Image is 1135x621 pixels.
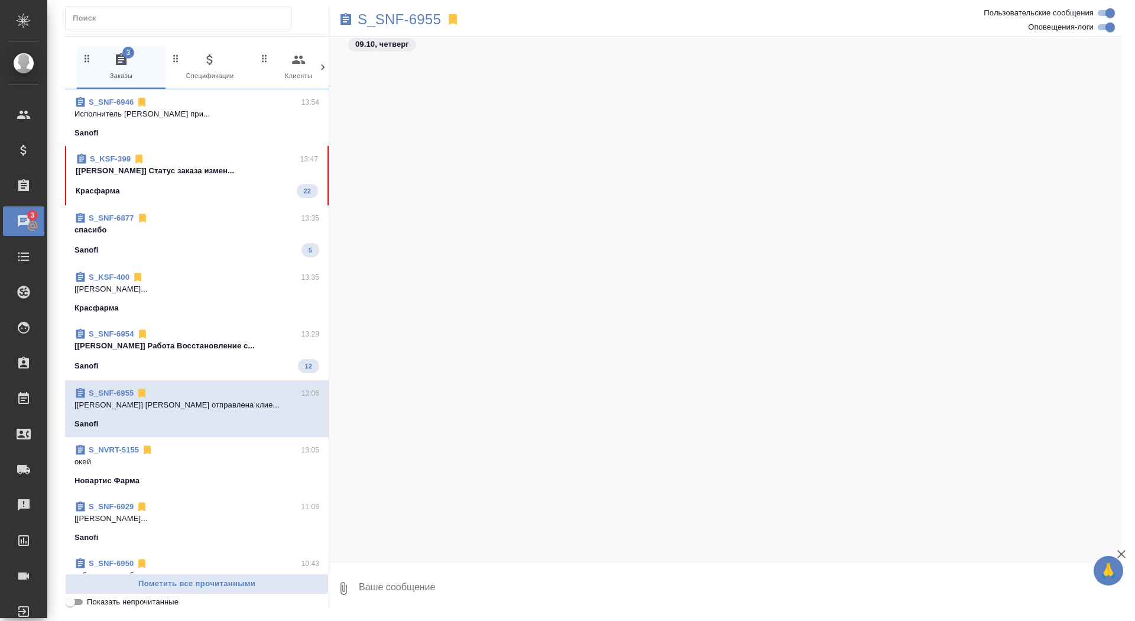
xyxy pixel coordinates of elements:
span: 🙏 [1098,558,1118,583]
a: 3 [3,206,44,236]
p: 13:35 [301,212,319,224]
span: 12 [298,360,319,372]
p: [[PERSON_NAME]... [74,283,319,295]
svg: Отписаться [136,558,148,570]
p: Красфарма [74,302,119,314]
a: S_SNF-6946 [89,98,134,106]
a: S_KSF-399 [90,154,131,163]
svg: Отписаться [132,271,144,283]
svg: Отписаться [136,96,148,108]
p: 13:06 [301,387,319,399]
span: Показать непрочитанные [87,596,179,608]
span: Пометить все прочитанными [72,577,322,591]
a: S_SNF-6877 [89,214,134,222]
p: забрала, спасибо [74,570,319,581]
span: Спецификации [170,53,249,82]
p: 13:47 [300,153,318,165]
svg: Отписаться [133,153,145,165]
p: 13:29 [301,328,319,340]
p: 13:05 [301,444,319,456]
div: S_KSF-39913:47[[PERSON_NAME]] Статус заказа измен...Красфарма22 [65,146,329,205]
p: [[PERSON_NAME]] Работа Восстановление с... [74,340,319,352]
div: S_SNF-695010:43забрала, спасибоSanofi [65,551,329,607]
a: S_SNF-6955 [358,14,441,25]
span: Оповещения-логи [1028,21,1094,33]
span: 22 [297,185,318,197]
p: 10:43 [301,558,319,570]
button: Пометить все прочитанными [65,574,329,594]
svg: Отписаться [136,501,148,513]
svg: Зажми и перетащи, чтобы поменять порядок вкладок [259,53,270,64]
a: S_SNF-6954 [89,329,134,338]
a: S_KSF-400 [89,273,129,282]
p: Sanofi [74,360,99,372]
p: Исполнитель [PERSON_NAME] при... [74,108,319,120]
p: Красфарма [76,185,120,197]
svg: Отписаться [137,212,148,224]
div: S_SNF-687713:35спасибоSanofi5 [65,205,329,264]
p: [[PERSON_NAME]] [PERSON_NAME] отправлена клие... [74,399,319,411]
p: Новартис Фарма [74,475,140,487]
p: 09.10, четверг [355,38,409,50]
p: Sanofi [74,244,99,256]
p: [[PERSON_NAME]] Статус заказа измен... [76,165,318,177]
div: S_SNF-692911:09[[PERSON_NAME]...Sanofi [65,494,329,551]
a: S_SNF-6955 [89,389,134,397]
p: 11:09 [301,501,319,513]
div: S_NVRT-515513:05окейНовартис Фарма [65,437,329,494]
input: Поиск [73,10,291,27]
p: Sanofi [74,418,99,430]
p: окей [74,456,319,468]
div: S_SNF-695413:29[[PERSON_NAME]] Работа Восстановление с...Sanofi12 [65,321,329,380]
a: S_SNF-6950 [89,559,134,568]
p: [[PERSON_NAME]... [74,513,319,525]
svg: Зажми и перетащи, чтобы поменять порядок вкладок [170,53,181,64]
span: 3 [23,209,41,221]
p: Sanofi [74,127,99,139]
p: 13:35 [301,271,319,283]
span: Заказы [82,53,161,82]
svg: Отписаться [137,328,148,340]
svg: Отписаться [136,387,148,399]
div: S_KSF-40013:35[[PERSON_NAME]...Красфарма [65,264,329,321]
a: S_NVRT-5155 [89,445,139,454]
span: Пользовательские сообщения [984,7,1094,19]
p: 13:54 [301,96,319,108]
span: 5 [301,244,319,256]
span: 3 [122,47,134,59]
div: S_SNF-694613:54Исполнитель [PERSON_NAME] при...Sanofi [65,89,329,146]
svg: Зажми и перетащи, чтобы поменять порядок вкладок [82,53,93,64]
a: S_SNF-6929 [89,502,134,511]
div: S_SNF-695513:06[[PERSON_NAME]] [PERSON_NAME] отправлена клие...Sanofi [65,380,329,437]
button: 🙏 [1094,556,1123,586]
p: спасибо [74,224,319,236]
span: Клиенты [259,53,338,82]
p: Sanofi [74,532,99,544]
